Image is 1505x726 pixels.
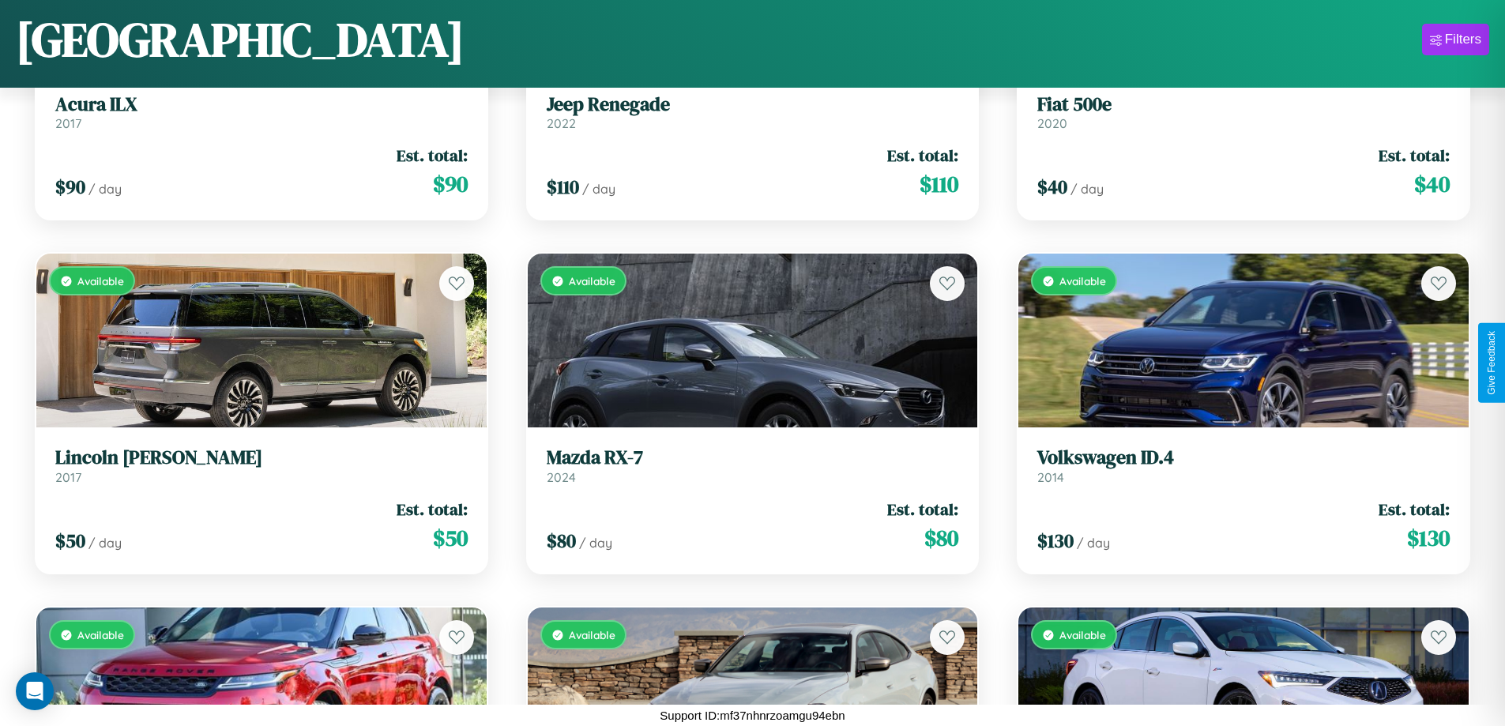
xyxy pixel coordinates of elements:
[582,181,615,197] span: / day
[55,93,468,132] a: Acura ILX2017
[397,498,468,521] span: Est. total:
[1422,24,1489,55] button: Filters
[1037,93,1450,116] h3: Fiat 500e
[1379,498,1450,521] span: Est. total:
[1037,174,1067,200] span: $ 40
[547,446,959,485] a: Mazda RX-72024
[55,528,85,554] span: $ 50
[55,174,85,200] span: $ 90
[547,446,959,469] h3: Mazda RX-7
[660,705,845,726] p: Support ID: mf37nhnrzoamgu94ebn
[1037,93,1450,132] a: Fiat 500e2020
[887,144,958,167] span: Est. total:
[1486,331,1497,395] div: Give Feedback
[547,115,576,131] span: 2022
[16,672,54,710] div: Open Intercom Messenger
[433,168,468,200] span: $ 90
[547,174,579,200] span: $ 110
[55,93,468,116] h3: Acura ILX
[569,274,615,288] span: Available
[1445,32,1481,47] div: Filters
[1059,628,1106,641] span: Available
[1379,144,1450,167] span: Est. total:
[1037,115,1067,131] span: 2020
[55,469,81,485] span: 2017
[55,446,468,469] h3: Lincoln [PERSON_NAME]
[547,528,576,554] span: $ 80
[77,628,124,641] span: Available
[579,535,612,551] span: / day
[16,7,465,72] h1: [GEOGRAPHIC_DATA]
[569,628,615,641] span: Available
[77,274,124,288] span: Available
[547,93,959,132] a: Jeep Renegade2022
[1414,168,1450,200] span: $ 40
[547,469,576,485] span: 2024
[920,168,958,200] span: $ 110
[1059,274,1106,288] span: Available
[1037,469,1064,485] span: 2014
[1077,535,1110,551] span: / day
[924,522,958,554] span: $ 80
[1070,181,1104,197] span: / day
[1037,446,1450,469] h3: Volkswagen ID.4
[55,115,81,131] span: 2017
[1037,528,1074,554] span: $ 130
[88,181,122,197] span: / day
[1037,446,1450,485] a: Volkswagen ID.42014
[397,144,468,167] span: Est. total:
[433,522,468,554] span: $ 50
[88,535,122,551] span: / day
[1407,522,1450,554] span: $ 130
[887,498,958,521] span: Est. total:
[547,93,959,116] h3: Jeep Renegade
[55,446,468,485] a: Lincoln [PERSON_NAME]2017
